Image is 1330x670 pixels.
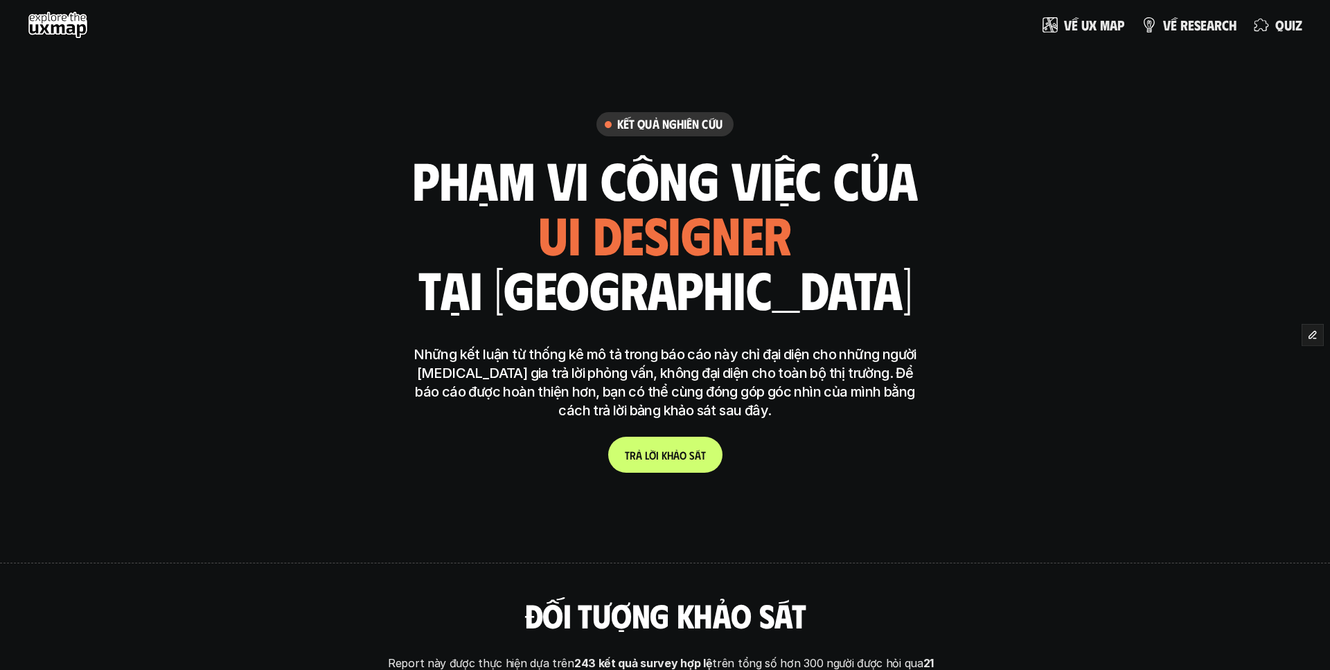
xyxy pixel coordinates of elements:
span: e [1188,17,1194,33]
span: ả [673,449,680,462]
h3: Đối tượng khảo sát [524,597,806,634]
span: s [689,449,695,462]
h1: phạm vi công việc của [412,151,918,209]
span: z [1295,17,1302,33]
span: a [1110,17,1117,33]
button: Edit Framer Content [1302,325,1323,345]
span: q [1275,17,1284,33]
h6: Kết quả nghiên cứu [617,116,722,132]
span: ả [636,449,642,462]
a: Trảlờikhảosát [608,437,722,473]
span: u [1284,17,1292,33]
span: r [1180,17,1188,33]
span: i [656,449,659,462]
a: vềresearch [1141,11,1236,39]
strong: 243 kết quả survey hợp lệ [574,656,713,670]
span: t [701,449,706,462]
span: x [1089,17,1097,33]
span: l [645,449,649,462]
span: ề [1171,17,1177,33]
span: m [1100,17,1110,33]
span: a [1207,17,1214,33]
span: h [1229,17,1236,33]
a: Vềuxmap [1042,11,1124,39]
span: ờ [649,449,656,462]
span: r [630,449,636,462]
p: Những kết luận từ thống kê mô tả trong báo cáo này chỉ đại diện cho những người [MEDICAL_DATA] gi... [405,345,925,420]
span: e [1200,17,1207,33]
span: á [695,449,701,462]
span: s [1194,17,1200,33]
span: u [1081,17,1089,33]
h1: tại [GEOGRAPHIC_DATA] [418,260,912,318]
span: h [667,449,673,462]
span: T [625,449,630,462]
span: k [662,449,667,462]
span: V [1064,17,1072,33]
span: r [1214,17,1222,33]
span: c [1222,17,1229,33]
span: p [1117,17,1124,33]
span: o [680,449,686,462]
a: quiz [1253,11,1302,39]
span: ề [1072,17,1078,33]
span: v [1163,17,1171,33]
span: i [1292,17,1295,33]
